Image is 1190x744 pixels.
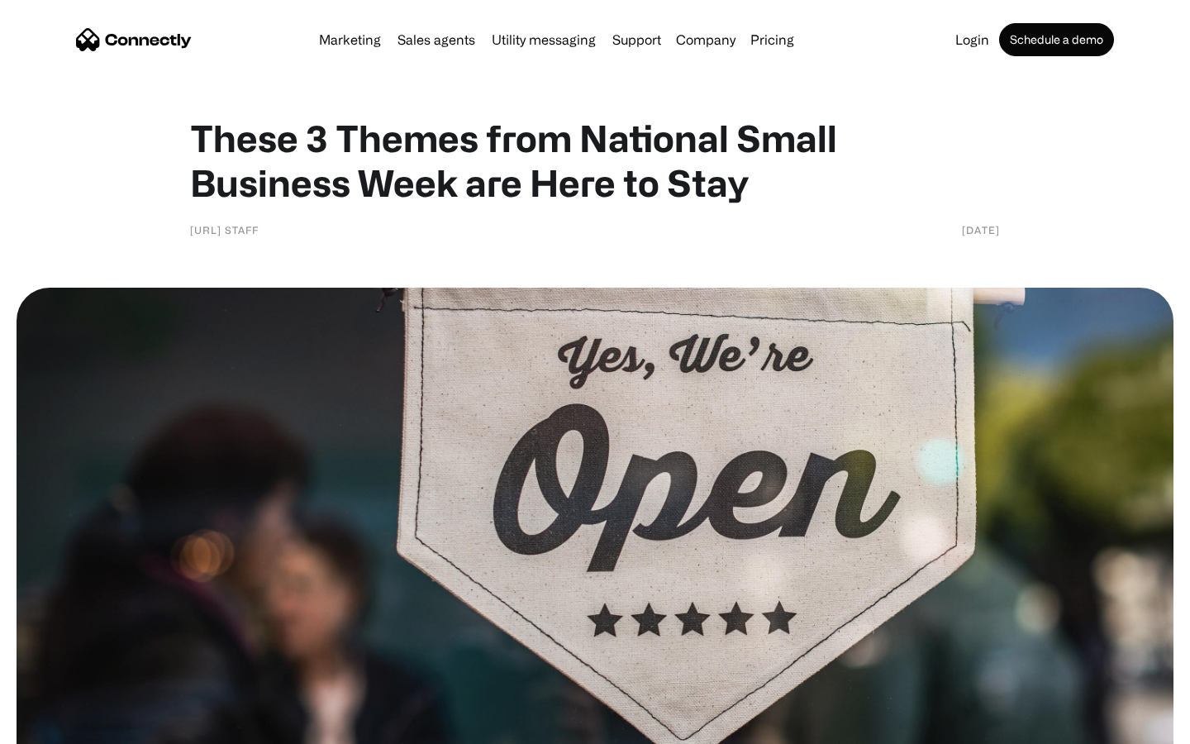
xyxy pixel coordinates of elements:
[676,28,735,51] div: Company
[962,222,1000,238] div: [DATE]
[312,33,388,46] a: Marketing
[33,715,99,738] ul: Language list
[190,116,1000,205] h1: These 3 Themes from National Small Business Week are Here to Stay
[17,715,99,738] aside: Language selected: English
[485,33,602,46] a: Utility messaging
[606,33,668,46] a: Support
[949,33,996,46] a: Login
[744,33,801,46] a: Pricing
[999,23,1114,56] a: Schedule a demo
[190,222,259,238] div: [URL] Staff
[391,33,482,46] a: Sales agents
